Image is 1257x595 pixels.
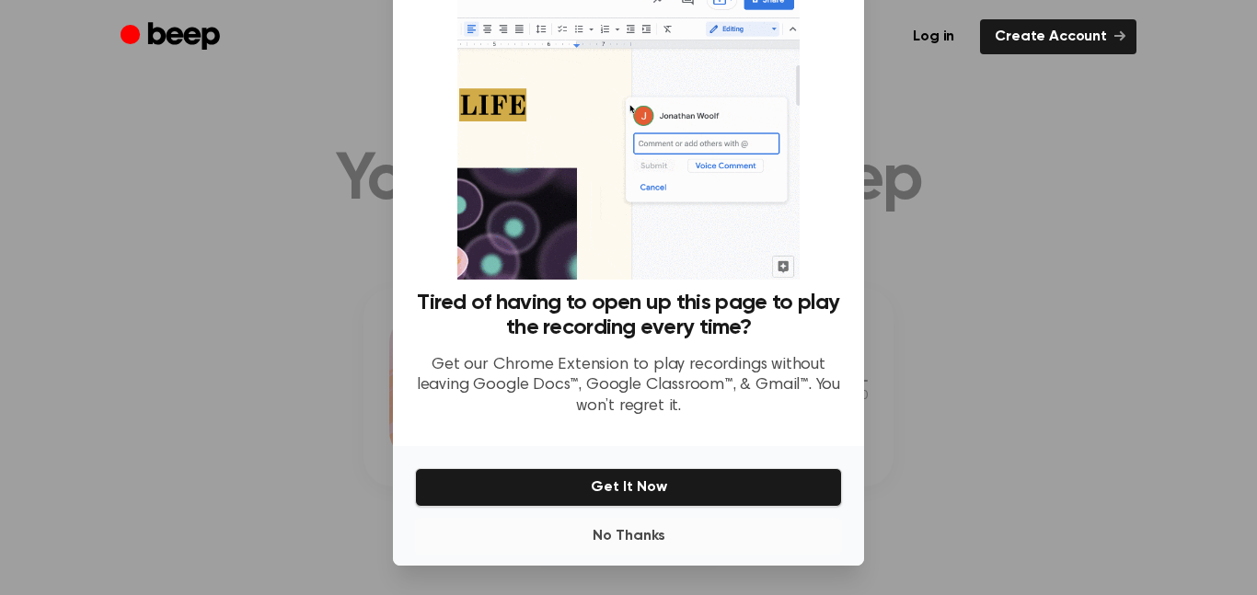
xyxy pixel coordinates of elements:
a: Create Account [980,19,1136,54]
a: Beep [121,19,225,55]
h3: Tired of having to open up this page to play the recording every time? [415,291,842,340]
button: Get It Now [415,468,842,507]
button: No Thanks [415,518,842,555]
a: Log in [898,19,969,54]
p: Get our Chrome Extension to play recordings without leaving Google Docs™, Google Classroom™, & Gm... [415,355,842,418]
